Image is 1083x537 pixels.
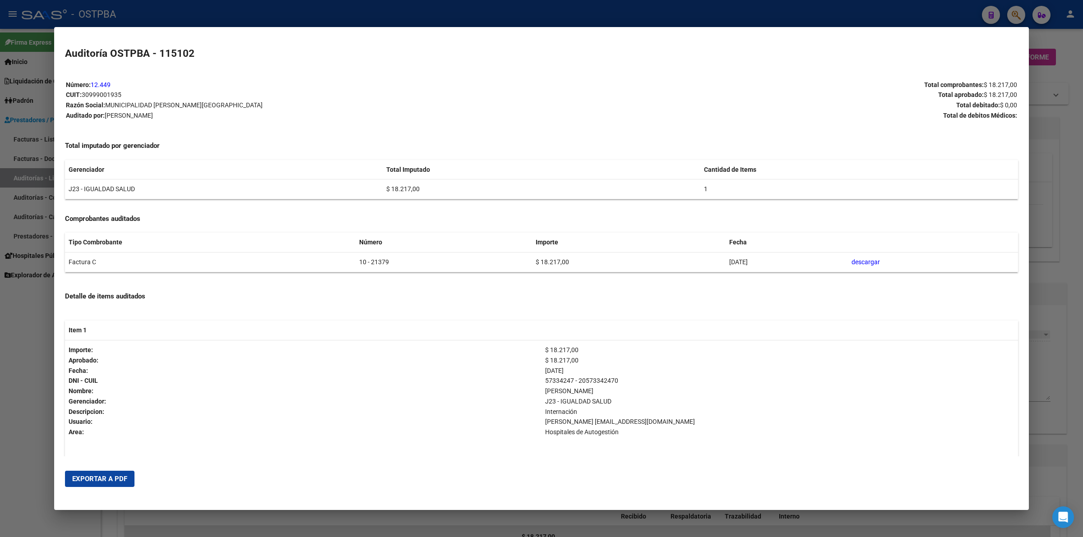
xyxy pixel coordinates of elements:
h2: Auditoría OSTPBA - 115102 [65,46,1018,61]
p: Gerenciador: [69,396,538,407]
p: DNI - CUIL Nombre: [69,376,538,396]
span: Exportar a PDF [72,475,127,483]
p: Total aprobado: [542,90,1017,100]
td: J23 - IGUALDAD SALUD [65,179,383,199]
p: CUIT: [66,90,541,100]
p: Usuario: [69,417,538,427]
th: Total Imputado [383,160,700,179]
span: $ 18.217,00 [984,91,1017,98]
p: Hospitales de Autogestión [545,427,1014,437]
p: J23 - IGUALDAD SALUD [545,396,1014,407]
a: 12.449 [91,81,111,88]
span: MUNICIPALIDAD [PERSON_NAME][GEOGRAPHIC_DATA] [105,101,263,109]
p: Total comprobantes: [542,80,1017,90]
p: Total de debitos Médicos: [542,110,1017,121]
p: Area: [69,427,538,437]
p: 57334247 - 20573342470 [PERSON_NAME] [545,376,1014,396]
td: 10 - 21379 [356,252,532,272]
h4: Comprobantes auditados [65,214,1018,224]
h4: Total imputado por gerenciador [65,141,1018,151]
td: [DATE] [726,252,848,272]
td: Factura C [65,252,356,272]
p: Descripcion: [69,407,538,417]
span: 30999001935 [82,91,121,98]
th: Fecha [726,233,848,252]
p: [PERSON_NAME] [EMAIL_ADDRESS][DOMAIN_NAME] [545,417,1014,427]
th: Tipo Combrobante [65,233,356,252]
h4: Detalle de items auditados [65,291,1018,302]
th: Número [356,233,532,252]
p: Número: [66,80,541,90]
span: $ 18.217,00 [984,81,1017,88]
button: Exportar a PDF [65,471,134,487]
p: Fecha: [69,366,538,376]
div: Open Intercom Messenger [1052,506,1074,528]
th: Importe [532,233,726,252]
p: Internación [545,407,1014,417]
p: Auditado por: [66,110,541,121]
td: 1 [700,179,1018,199]
td: $ 18.217,00 [532,252,726,272]
p: [DATE] [545,366,1014,376]
span: $ 0,00 [1000,101,1017,109]
td: $ 18.217,00 [383,179,700,199]
th: Gerenciador [65,160,383,179]
p: $ 18.217,00 [545,355,1014,366]
a: descargar [852,258,880,266]
p: Total debitado: [542,100,1017,110]
p: Razón Social: [66,100,541,110]
p: $ 18.217,00 [545,345,1014,355]
th: Cantidad de Items [700,160,1018,179]
span: [PERSON_NAME] [105,112,153,119]
p: Importe: [69,345,538,355]
p: Aprobado: [69,355,538,366]
strong: Item 1 [69,326,87,334]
